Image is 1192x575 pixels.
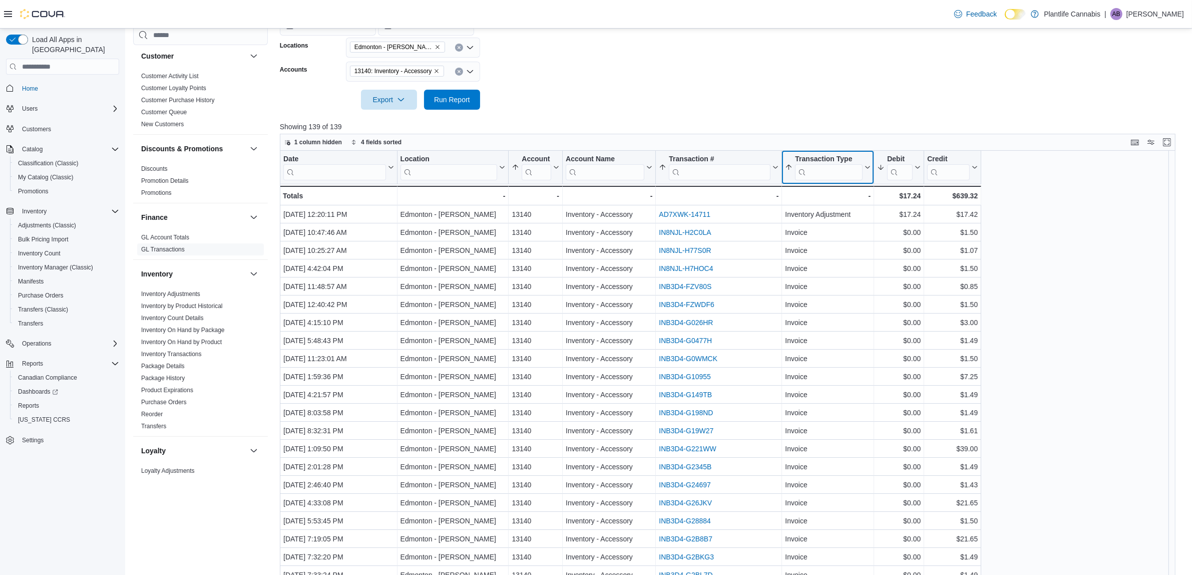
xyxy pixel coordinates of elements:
div: 13140 [512,335,559,347]
button: Finance [141,212,246,222]
span: Feedback [966,9,997,19]
button: Date [283,155,394,180]
div: Edmonton - [PERSON_NAME] [400,353,505,365]
button: Inventory [141,269,246,279]
a: INB3D4-G10955 [659,373,711,381]
span: New Customers [141,120,184,128]
span: Inventory Adjustments [141,290,200,298]
a: INB3D4-G2345B [659,463,711,471]
a: GL Account Totals [141,234,189,241]
div: Inventory - Accessory [566,209,652,221]
div: Inventory - Accessory [566,299,652,311]
a: INB3D4-G2B8B7 [659,535,712,543]
a: Feedback [950,4,1001,24]
div: Account Name [566,155,644,164]
a: INB3D4-G198ND [659,409,713,417]
div: Edmonton - [PERSON_NAME] [400,263,505,275]
a: Inventory On Hand by Product [141,339,222,346]
button: Run Report [424,90,480,110]
p: Showing 139 of 139 [280,122,1184,132]
a: INB3D4-G0WMCK [659,355,717,363]
div: Invoice [785,299,871,311]
div: Date [283,155,386,180]
button: 4 fields sorted [347,136,406,148]
button: Transfers [10,317,123,331]
div: - [785,190,871,202]
span: Users [22,105,38,113]
a: Customers [18,123,55,135]
span: 1 column hidden [294,138,342,146]
a: My Catalog (Classic) [14,171,78,183]
div: [DATE] 12:20:11 PM [283,209,394,221]
span: Home [22,85,38,93]
label: Accounts [280,66,307,74]
button: My Catalog (Classic) [10,170,123,184]
span: Manifests [14,275,119,287]
h3: Loyalty [141,446,166,456]
div: $0.00 [877,317,921,329]
button: Finance [248,211,260,223]
span: Run Report [434,95,470,105]
div: Credit [927,155,970,180]
div: Inventory - Accessory [566,317,652,329]
h3: Inventory [141,269,173,279]
div: [DATE] 4:42:04 PM [283,263,394,275]
div: - [512,190,559,202]
div: Inventory Adjustment [785,209,871,221]
span: Promotions [14,185,119,197]
a: Bulk Pricing Import [14,233,73,245]
span: Inventory Count [14,247,119,259]
button: Open list of options [466,44,474,52]
div: Totals [283,190,394,202]
div: Inventory - Accessory [566,263,652,275]
h3: Finance [141,212,168,222]
a: Promotion Details [141,177,189,184]
div: $1.50 [927,263,978,275]
span: Discounts [141,165,168,173]
img: Cova [20,9,65,19]
span: Operations [22,340,52,348]
a: Transfers [141,423,166,430]
a: Package Details [141,363,185,370]
a: INB3D4-G19W27 [659,427,713,435]
span: 13140: Inventory - Accessory [350,66,445,77]
div: Transaction Type [795,155,863,164]
div: - [400,190,505,202]
div: Aran Bhagrath [1110,8,1122,20]
span: Canadian Compliance [18,374,77,382]
div: Invoice [785,335,871,347]
div: Account Name [566,155,644,180]
button: Users [18,103,42,115]
div: [DATE] 10:25:27 AM [283,245,394,257]
button: Classification (Classic) [10,156,123,170]
a: INB3D4-G149TB [659,391,712,399]
a: Inventory Manager (Classic) [14,261,97,273]
a: Transfers [14,318,47,330]
span: Promotions [141,189,172,197]
a: Inventory by Product Historical [141,303,223,310]
div: Location [400,155,497,164]
a: AD7XWK-14711 [659,211,710,219]
div: [DATE] 5:48:43 PM [283,335,394,347]
span: Customers [18,123,119,135]
div: [DATE] 12:40:42 PM [283,299,394,311]
nav: Complex example [6,77,119,473]
span: 13140: Inventory - Accessory [354,66,432,76]
button: Users [2,102,123,116]
div: Edmonton - [PERSON_NAME] [400,335,505,347]
span: Bulk Pricing Import [18,235,69,243]
div: - [659,190,778,202]
button: Account # [512,155,559,180]
span: Reports [18,358,119,370]
div: Credit [927,155,970,164]
span: Reports [14,400,119,412]
div: 13140 [512,281,559,293]
span: Classification (Classic) [18,159,79,167]
div: 13140 [512,209,559,221]
span: Inventory Count Details [141,314,204,322]
span: Settings [18,434,119,446]
p: [PERSON_NAME] [1126,8,1184,20]
button: Account Name [566,155,652,180]
div: 13140 [512,245,559,257]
